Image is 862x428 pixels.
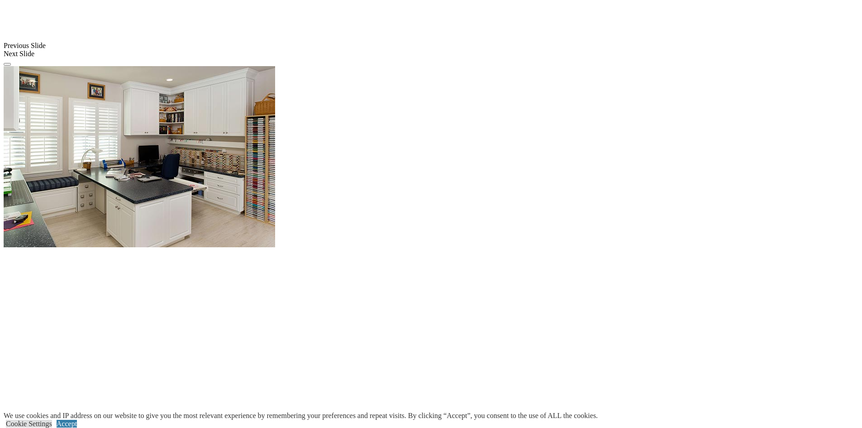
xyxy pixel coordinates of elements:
a: Accept [57,420,77,428]
a: Cookie Settings [6,420,52,428]
button: Click here to pause slide show [4,63,11,66]
img: Banner for mobile view [4,66,275,247]
div: Previous Slide [4,42,858,50]
div: We use cookies and IP address on our website to give you the most relevant experience by remember... [4,412,598,420]
div: Next Slide [4,50,858,58]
